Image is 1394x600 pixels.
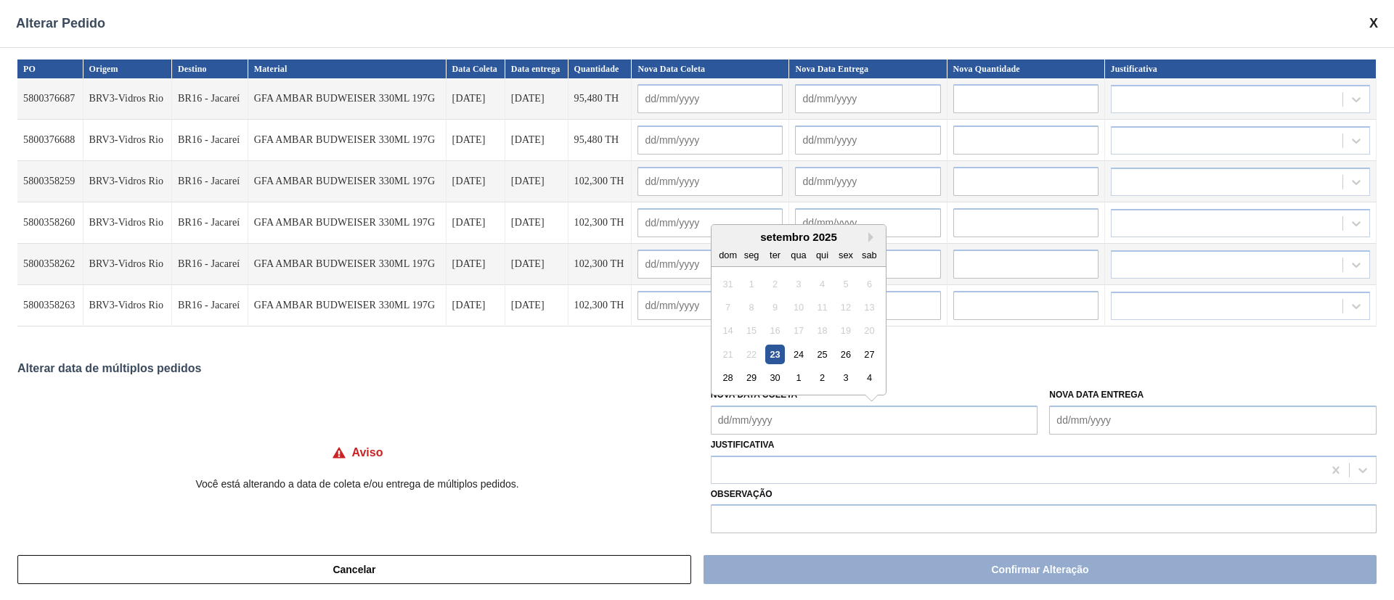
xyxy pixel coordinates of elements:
div: Not available sábado, 20 de setembro de 2025 [860,321,879,340]
td: 5800358260 [17,202,83,244]
th: Justificativa [1105,59,1377,78]
td: GFA AMBAR BUDWEISER 330ML 197G [248,285,447,326]
input: dd/mm/yyyy [637,291,783,320]
td: 95,480 TH [568,120,632,161]
td: 102,300 TH [568,161,632,202]
td: GFA AMBAR BUDWEISER 330ML 197G [248,120,447,161]
label: Nova Data Entrega [1049,390,1144,400]
div: qua [788,244,808,264]
td: BRV3-Vidros Rio [83,202,172,244]
h4: Aviso [352,446,383,459]
th: Origem [83,59,172,78]
div: Not available quinta-feira, 18 de setembro de 2025 [812,321,832,340]
input: dd/mm/yyyy [637,208,783,237]
div: Not available domingo, 7 de setembro de 2025 [718,297,738,317]
div: ter [765,244,785,264]
label: Justificativa [711,440,775,450]
td: [DATE] [447,120,505,161]
th: Quantidade [568,59,632,78]
label: Observação [711,484,1377,505]
div: Choose sexta-feira, 3 de outubro de 2025 [836,368,855,387]
div: Choose segunda-feira, 29 de setembro de 2025 [741,368,761,387]
td: 95,480 TH [568,78,632,120]
input: dd/mm/yyyy [637,250,783,279]
span: Alterar Pedido [16,16,105,31]
button: Cancelar [17,555,691,584]
th: Destino [172,59,248,78]
div: Not available terça-feira, 2 de setembro de 2025 [765,274,785,293]
td: GFA AMBAR BUDWEISER 330ML 197G [248,161,447,202]
td: 5800358263 [17,285,83,326]
div: Not available segunda-feira, 8 de setembro de 2025 [741,297,761,317]
div: Not available domingo, 14 de setembro de 2025 [718,321,738,340]
td: BR16 - Jacareí [172,78,248,120]
input: dd/mm/yyyy [795,84,940,113]
td: BRV3-Vidros Rio [83,78,172,120]
div: Not available segunda-feira, 15 de setembro de 2025 [741,321,761,340]
div: Not available quarta-feira, 17 de setembro de 2025 [788,321,808,340]
th: Data Coleta [447,59,505,78]
td: 102,300 TH [568,285,632,326]
div: Not available quarta-feira, 3 de setembro de 2025 [788,274,808,293]
td: [DATE] [505,202,568,244]
td: 5800358259 [17,161,83,202]
td: [DATE] [447,161,505,202]
div: Choose terça-feira, 23 de setembro de 2025 [765,345,785,364]
div: Choose sábado, 4 de outubro de 2025 [860,368,879,387]
th: Nova Data Entrega [789,59,947,78]
div: Not available sábado, 6 de setembro de 2025 [860,274,879,293]
input: dd/mm/yyyy [795,167,940,196]
div: Not available sexta-feira, 19 de setembro de 2025 [836,321,855,340]
td: 5800376687 [17,78,83,120]
td: BRV3-Vidros Rio [83,285,172,326]
div: Not available sexta-feira, 12 de setembro de 2025 [836,297,855,317]
button: Next Month [868,232,879,242]
td: [DATE] [447,244,505,285]
td: [DATE] [505,285,568,326]
div: Choose sábado, 27 de setembro de 2025 [860,345,879,364]
div: month 2025-09 [716,272,881,390]
div: sex [836,244,855,264]
td: [DATE] [447,285,505,326]
div: Choose quarta-feira, 1 de outubro de 2025 [788,368,808,387]
div: seg [741,244,761,264]
td: BRV3-Vidros Rio [83,244,172,285]
th: Material [248,59,447,78]
td: BR16 - Jacareí [172,202,248,244]
th: PO [17,59,83,78]
div: qui [812,244,832,264]
td: BR16 - Jacareí [172,161,248,202]
div: setembro 2025 [712,231,886,243]
input: dd/mm/yyyy [795,208,940,237]
td: BRV3-Vidros Rio [83,161,172,202]
div: dom [718,244,738,264]
td: [DATE] [505,161,568,202]
div: Not available quarta-feira, 10 de setembro de 2025 [788,297,808,317]
td: [DATE] [505,120,568,161]
td: 5800358262 [17,244,83,285]
td: [DATE] [447,78,505,120]
td: GFA AMBAR BUDWEISER 330ML 197G [248,78,447,120]
input: dd/mm/yyyy [711,406,1038,435]
th: Nova Data Coleta [632,59,789,78]
div: Not available domingo, 31 de agosto de 2025 [718,274,738,293]
div: Not available quinta-feira, 11 de setembro de 2025 [812,297,832,317]
div: Alterar data de múltiplos pedidos [17,362,1377,375]
div: Not available segunda-feira, 1 de setembro de 2025 [741,274,761,293]
input: dd/mm/yyyy [1049,406,1377,435]
div: Not available sábado, 13 de setembro de 2025 [860,297,879,317]
td: BR16 - Jacareí [172,120,248,161]
td: [DATE] [447,202,505,244]
td: GFA AMBAR BUDWEISER 330ML 197G [248,202,447,244]
input: dd/mm/yyyy [795,126,940,155]
td: BRV3-Vidros Rio [83,120,172,161]
div: Not available segunda-feira, 22 de setembro de 2025 [741,345,761,364]
input: dd/mm/yyyy [637,167,783,196]
div: Not available sexta-feira, 5 de setembro de 2025 [836,274,855,293]
th: Data entrega [505,59,568,78]
td: 5800376688 [17,120,83,161]
td: 102,300 TH [568,202,632,244]
div: sab [860,244,879,264]
th: Nova Quantidade [947,59,1105,78]
div: Choose quinta-feira, 25 de setembro de 2025 [812,345,832,364]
